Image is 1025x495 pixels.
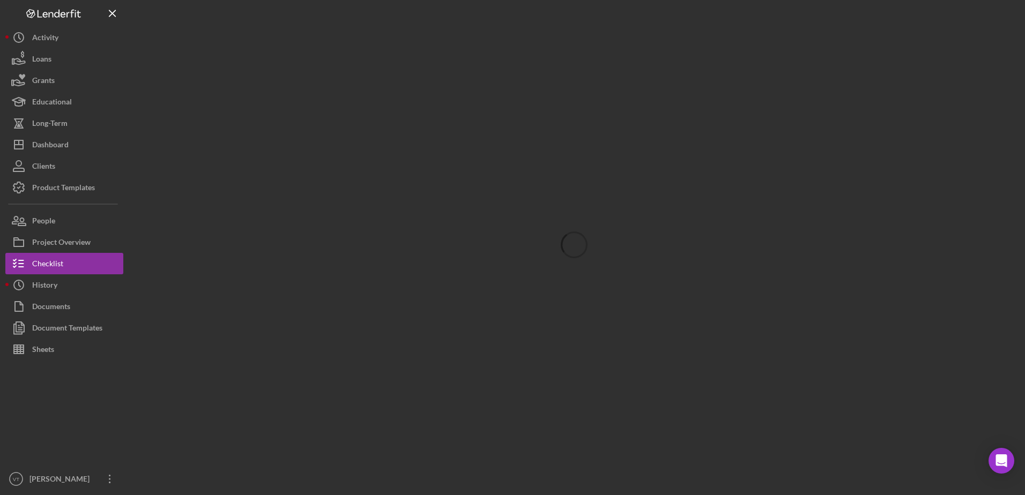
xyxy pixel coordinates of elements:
div: Project Overview [32,231,91,256]
div: Long-Term [32,112,68,137]
button: Project Overview [5,231,123,253]
button: Dashboard [5,134,123,155]
button: Checklist [5,253,123,274]
button: People [5,210,123,231]
button: Long-Term [5,112,123,134]
div: Loans [32,48,51,72]
div: Product Templates [32,177,95,201]
div: Document Templates [32,317,102,341]
div: Dashboard [32,134,69,158]
div: Checklist [32,253,63,277]
div: Sheets [32,339,54,363]
button: Activity [5,27,123,48]
button: Clients [5,155,123,177]
button: VT[PERSON_NAME] [5,468,123,490]
button: Documents [5,296,123,317]
button: Educational [5,91,123,112]
button: Product Templates [5,177,123,198]
div: Clients [32,155,55,179]
button: Grants [5,70,123,91]
text: VT [13,476,19,482]
button: Sheets [5,339,123,360]
div: Educational [32,91,72,115]
button: Loans [5,48,123,70]
div: Open Intercom Messenger [989,448,1014,474]
div: [PERSON_NAME] [27,468,96,492]
div: Documents [32,296,70,320]
div: History [32,274,57,298]
button: Document Templates [5,317,123,339]
div: People [32,210,55,234]
div: Activity [32,27,58,51]
div: Grants [32,70,55,94]
button: History [5,274,123,296]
